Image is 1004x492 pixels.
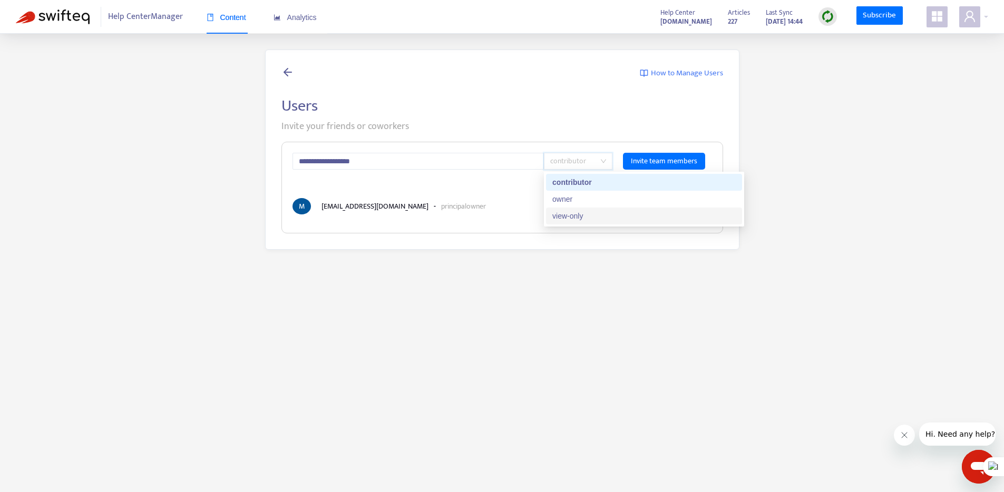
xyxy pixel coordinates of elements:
span: Help Center [660,7,695,18]
div: owner [552,193,736,205]
img: Swifteq [16,9,90,24]
span: How to Manage Users [651,67,723,80]
span: Content [207,13,246,22]
span: Last Sync [766,7,793,18]
span: Help Center Manager [108,7,183,27]
span: book [207,14,214,21]
div: contributor [546,174,742,191]
span: appstore [931,10,943,23]
span: Invite team members [631,155,697,167]
span: user [963,10,976,23]
img: sync.dc5367851b00ba804db3.png [821,10,834,23]
span: Analytics [274,13,317,22]
strong: [DOMAIN_NAME] [660,16,712,27]
strong: [DATE] 14:44 [766,16,803,27]
a: How to Manage Users [640,66,723,81]
span: M [293,198,311,214]
iframe: Message from company [919,422,996,446]
strong: 227 [728,16,737,27]
span: area-chart [274,14,281,21]
h2: Users [281,96,723,115]
span: contributor [550,153,606,169]
a: Subscribe [856,6,903,25]
button: Invite team members [623,153,705,170]
div: view-only [546,208,742,224]
li: [EMAIL_ADDRESS][DOMAIN_NAME] [293,198,712,214]
iframe: Button to launch messaging window [962,450,996,484]
p: principal owner [441,201,486,212]
iframe: Close message [894,425,915,446]
b: - [434,201,436,212]
p: Invite your friends or coworkers [281,120,723,134]
div: contributor [552,176,736,188]
span: Articles [728,7,750,18]
div: owner [546,191,742,208]
img: image-link [640,69,648,77]
a: [DOMAIN_NAME] [660,15,712,27]
div: view-only [552,210,736,222]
